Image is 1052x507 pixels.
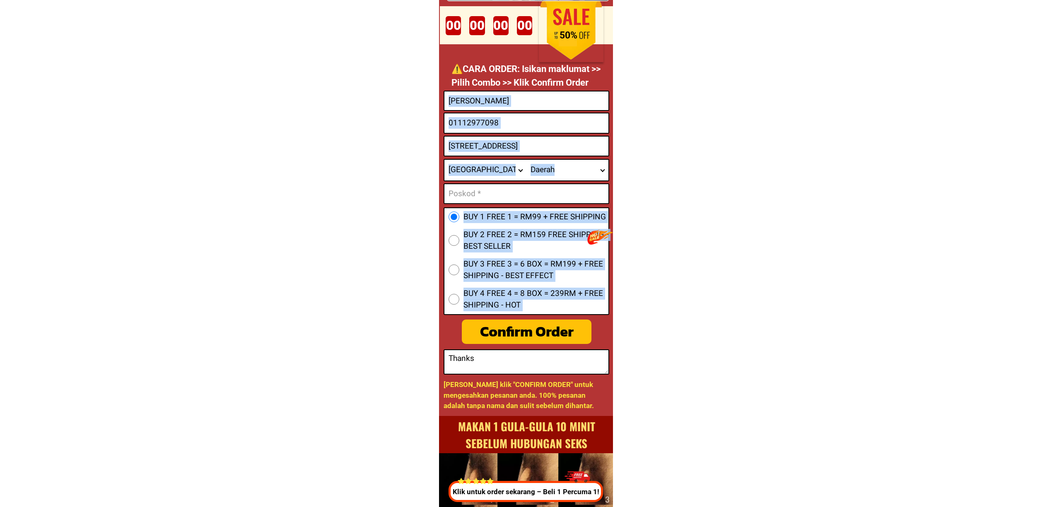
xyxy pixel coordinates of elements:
div: Confirm Order [458,320,594,343]
input: Input phone_number [444,113,608,133]
span: BUY 3 FREE 3 = 6 BOX = RM199 + FREE SHIPPING - BEST EFFECT [463,258,608,282]
input: BUY 3 FREE 3 = 6 BOX = RM199 + FREE SHIPPING - BEST EFFECT [449,264,459,275]
input: Input text_input_1 [444,184,608,203]
p: Klik untuk order sekarang – Beli 1 Percuma 1! [446,487,606,497]
span: BUY 1 FREE 1 = RM99 + FREE SHIPPING [463,211,606,223]
input: BUY 4 FREE 4 = 8 BOX = 239RM + FREE SHIPPING - HOT [449,294,459,305]
select: Select district [526,160,608,180]
span: BUY 2 FREE 2 = RM159 FREE SHIPPING - BEST SELLER [463,229,608,252]
input: BUY 1 FREE 1 = RM99 + FREE SHIPPING [449,211,459,222]
select: Select province [444,160,526,180]
input: Input address [444,137,608,156]
input: BUY 2 FREE 2 = RM159 FREE SHIPPING - BEST SELLER [449,235,459,246]
h1: 50% [548,30,589,41]
input: Input full_name [444,91,608,110]
p: ⚠️️CARA ORDER: Isikan maklumat >> Pilih Combo >> Klik Confirm Order [451,62,605,89]
span: BUY 4 FREE 4 = 8 BOX = 239RM + FREE SHIPPING - HOT [463,288,608,311]
h1: ORDER DITO [469,2,600,38]
h1: Makan 1 Gula-gula 10 minit sebelum hubungan seks [438,417,615,452]
h1: [PERSON_NAME] klik "CONFIRM ORDER" untuk mengesahkan pesanan anda. 100% pesanan adalah tanpa nama... [444,380,607,411]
